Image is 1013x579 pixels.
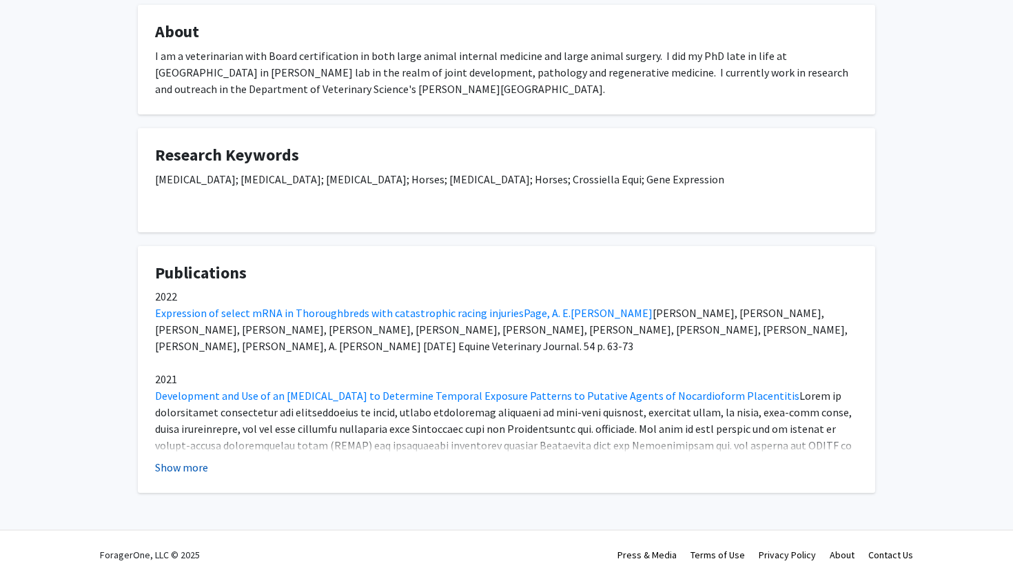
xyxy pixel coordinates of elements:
a: Terms of Use [690,549,745,561]
a: About [830,549,855,561]
h4: Publications [155,263,858,283]
a: Expression of select mRNA in Thoroughbreds with catastrophic racing injuries [155,306,524,320]
a: Page, A. E. [524,306,571,320]
div: ForagerOne, LLC © 2025 [100,531,200,579]
h4: Research Keywords [155,145,858,165]
button: Show more [155,459,208,476]
a: Press & Media [617,549,677,561]
a: [PERSON_NAME] [571,306,653,320]
iframe: Chat [10,517,59,569]
a: Contact Us [868,549,913,561]
div: I am a veterinarian with Board certification in both large animal internal medicine and large ani... [155,48,858,97]
a: Privacy Policy [759,549,816,561]
div: [MEDICAL_DATA]; [MEDICAL_DATA]; [MEDICAL_DATA]; Horses; [MEDICAL_DATA]; Horses; Crossiella Equi; ... [155,171,858,215]
h4: About [155,22,858,42]
a: Development and Use of an [MEDICAL_DATA] to Determine Temporal Exposure Patterns to Putative Agen... [155,389,799,403]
